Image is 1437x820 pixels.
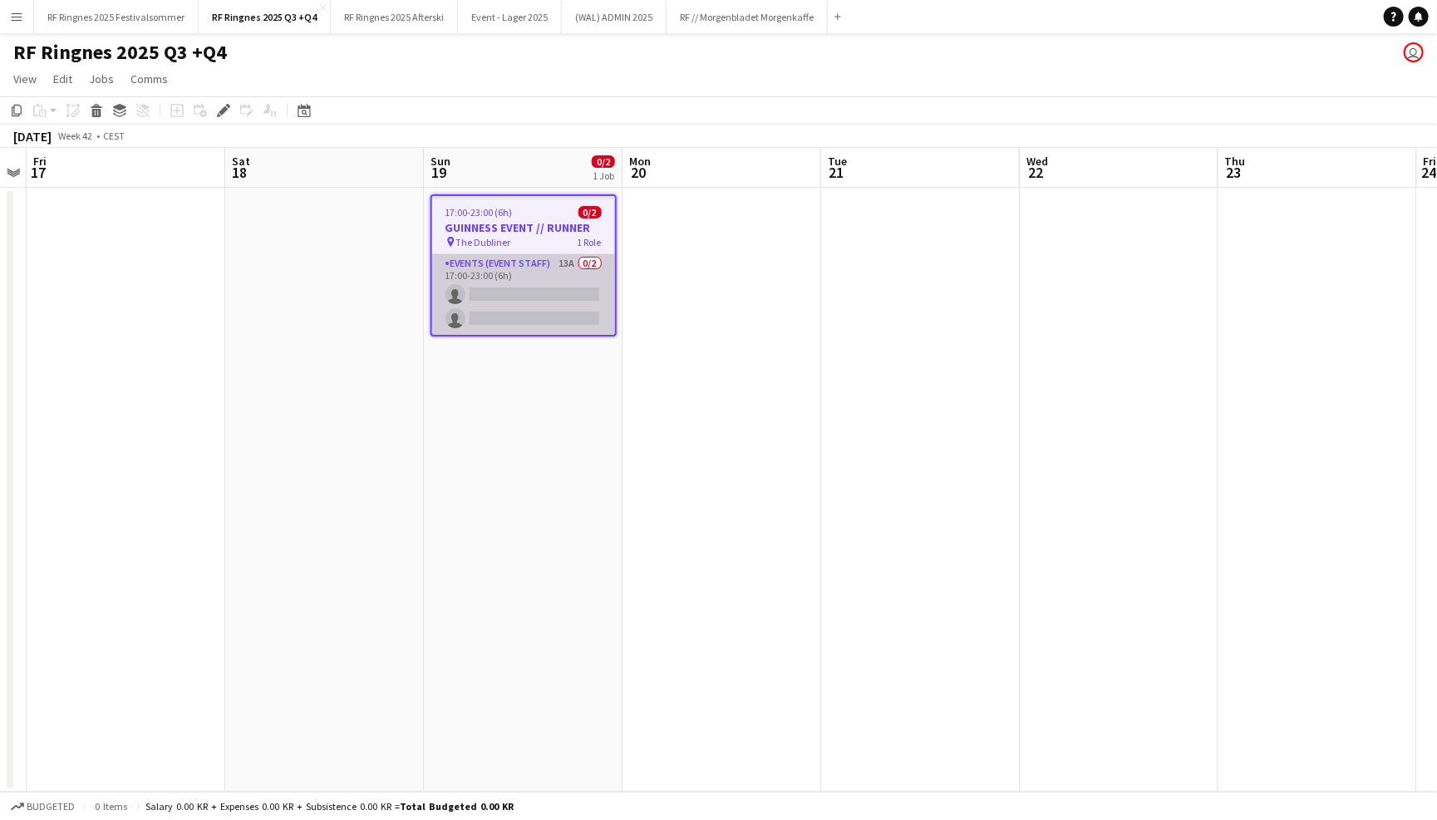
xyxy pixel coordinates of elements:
[82,68,121,90] a: Jobs
[592,155,615,168] span: 0/2
[1225,154,1246,169] span: Thu
[31,163,47,182] span: 17
[89,71,114,86] span: Jobs
[432,220,615,235] h3: GUINNESS EVENT // RUNNER
[578,206,602,219] span: 0/2
[629,154,651,169] span: Mon
[1404,42,1424,62] app-user-avatar: Mille Berger
[34,1,199,33] button: RF Ringnes 2025 Festivalsommer
[431,194,617,336] app-job-card: 17:00-23:00 (6h)0/2GUINNESS EVENT // RUNNER The Dubliner1 RoleEvents (Event Staff)13A0/217:00-23:...
[593,169,614,182] div: 1 Job
[825,163,847,182] span: 21
[562,1,667,33] button: (WAL) ADMIN 2025
[1026,154,1048,169] span: Wed
[1421,163,1437,182] span: 24
[199,1,331,33] button: RF Ringnes 2025 Q3 +Q4
[33,154,47,169] span: Fri
[232,154,250,169] span: Sat
[13,40,227,65] h1: RF Ringnes 2025 Q3 +Q4
[47,68,79,90] a: Edit
[91,800,131,813] span: 0 items
[229,163,250,182] span: 18
[145,800,514,813] div: Salary 0.00 KR + Expenses 0.00 KR + Subsistence 0.00 KR =
[1223,163,1246,182] span: 23
[432,254,615,335] app-card-role: Events (Event Staff)13A0/217:00-23:00 (6h)
[458,1,562,33] button: Event - Lager 2025
[456,236,511,248] span: The Dubliner
[27,801,75,813] span: Budgeted
[1424,154,1437,169] span: Fri
[431,154,450,169] span: Sun
[445,206,513,219] span: 17:00-23:00 (6h)
[13,71,37,86] span: View
[103,130,125,142] div: CEST
[124,68,175,90] a: Comms
[1024,163,1048,182] span: 22
[55,130,96,142] span: Week 42
[828,154,847,169] span: Tue
[428,163,450,182] span: 19
[13,128,52,145] div: [DATE]
[578,236,602,248] span: 1 Role
[331,1,458,33] button: RF Ringnes 2025 Afterski
[627,163,651,182] span: 20
[8,798,77,816] button: Budgeted
[667,1,828,33] button: RF // Morgenbladet Morgenkaffe
[400,800,514,813] span: Total Budgeted 0.00 KR
[53,71,72,86] span: Edit
[7,68,43,90] a: View
[130,71,168,86] span: Comms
